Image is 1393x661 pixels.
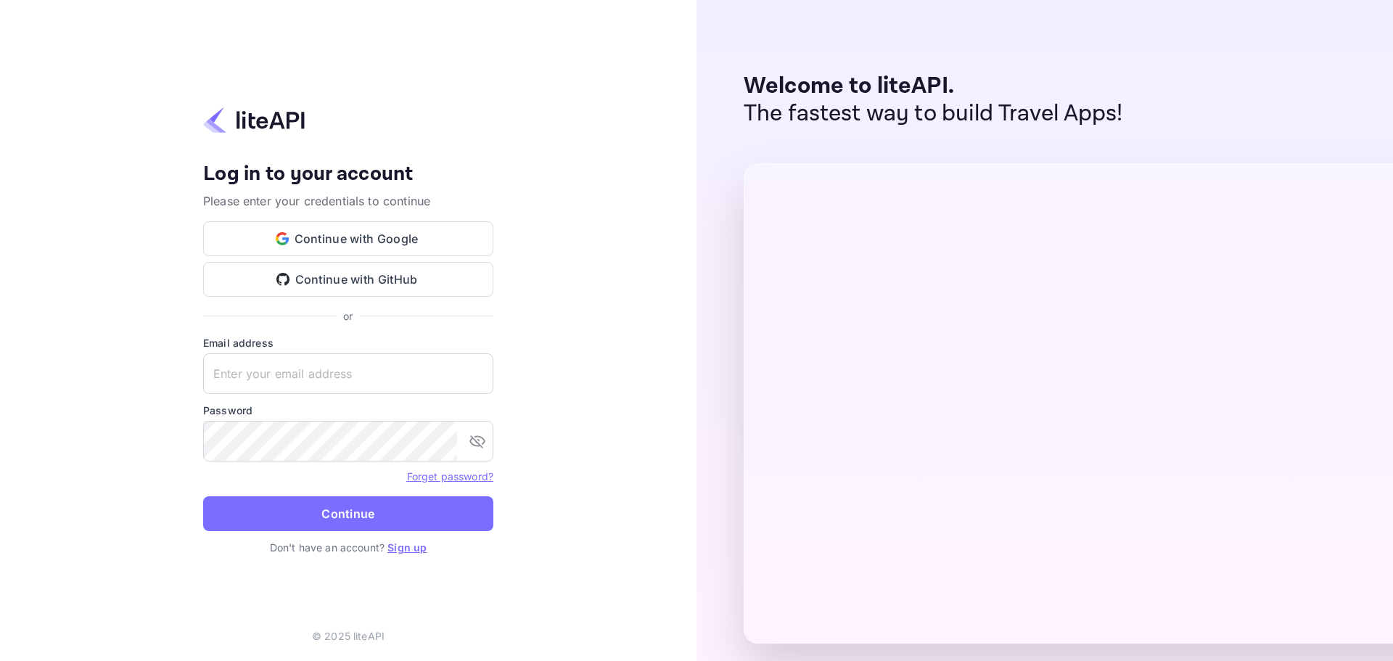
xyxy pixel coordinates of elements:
label: Email address [203,335,493,350]
p: The fastest way to build Travel Apps! [744,100,1123,128]
img: liteapi [203,106,305,134]
p: Don't have an account? [203,540,493,555]
p: or [343,308,353,324]
a: Forget password? [407,470,493,483]
label: Password [203,403,493,418]
a: Sign up [387,541,427,554]
a: Forget password? [407,469,493,483]
input: Enter your email address [203,353,493,394]
h4: Log in to your account [203,162,493,187]
button: toggle password visibility [463,427,492,456]
button: Continue with Google [203,221,493,256]
button: Continue [203,496,493,531]
p: © 2025 liteAPI [312,628,385,644]
p: Welcome to liteAPI. [744,73,1123,100]
button: Continue with GitHub [203,262,493,297]
p: Please enter your credentials to continue [203,192,493,210]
